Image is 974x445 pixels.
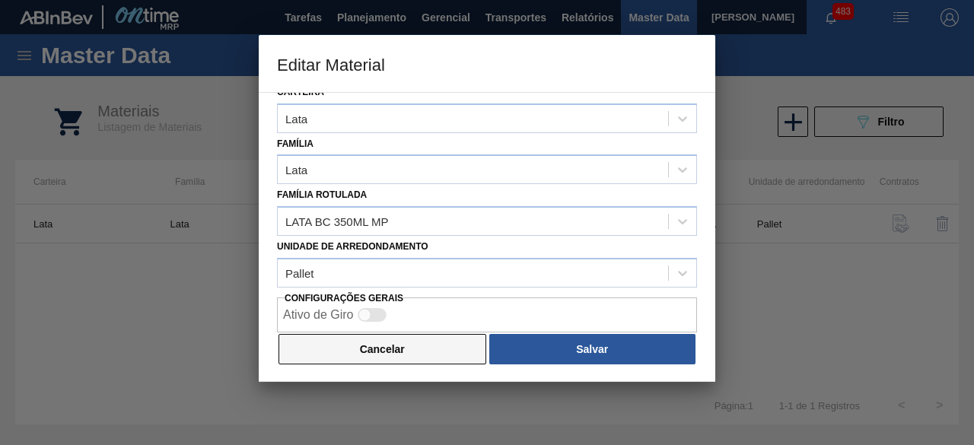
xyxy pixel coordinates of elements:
[285,215,389,228] div: LATA BC 350ML MP
[285,293,403,304] label: Configurações Gerais
[259,35,715,93] h3: Editar Material
[285,164,307,176] div: Lata
[489,334,695,364] button: Salvar
[279,334,486,364] button: Cancelar
[277,189,367,200] label: Família Rotulada
[285,266,314,279] div: Pallet
[277,138,314,149] label: Família
[285,112,307,125] div: Lata
[277,241,428,252] label: Unidade de arredondamento
[277,87,324,97] label: Carteira
[283,308,353,321] label: Ativo de Giro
